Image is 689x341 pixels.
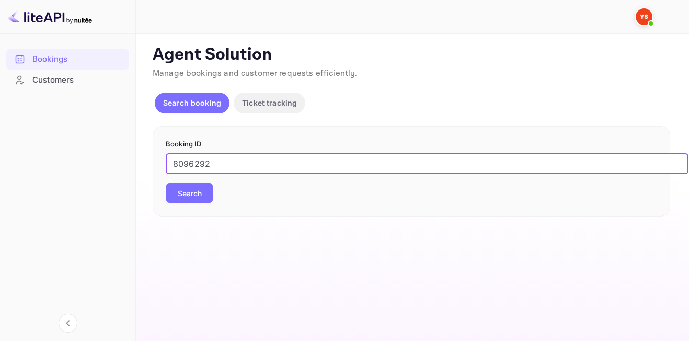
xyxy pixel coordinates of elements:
p: Search booking [163,97,221,108]
div: Customers [32,74,124,86]
div: Bookings [32,53,124,65]
button: Collapse navigation [59,314,77,333]
div: Bookings [6,49,129,70]
span: Manage bookings and customer requests efficiently. [153,68,358,79]
div: Customers [6,70,129,90]
img: Yandex Support [636,8,652,25]
p: Booking ID [166,139,657,150]
p: Ticket tracking [242,97,297,108]
a: Bookings [6,49,129,69]
button: Search [166,183,213,203]
p: Agent Solution [153,44,670,65]
a: Customers [6,70,129,89]
img: LiteAPI logo [8,8,92,25]
input: Enter Booking ID (e.g., 63782194) [166,153,688,174]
